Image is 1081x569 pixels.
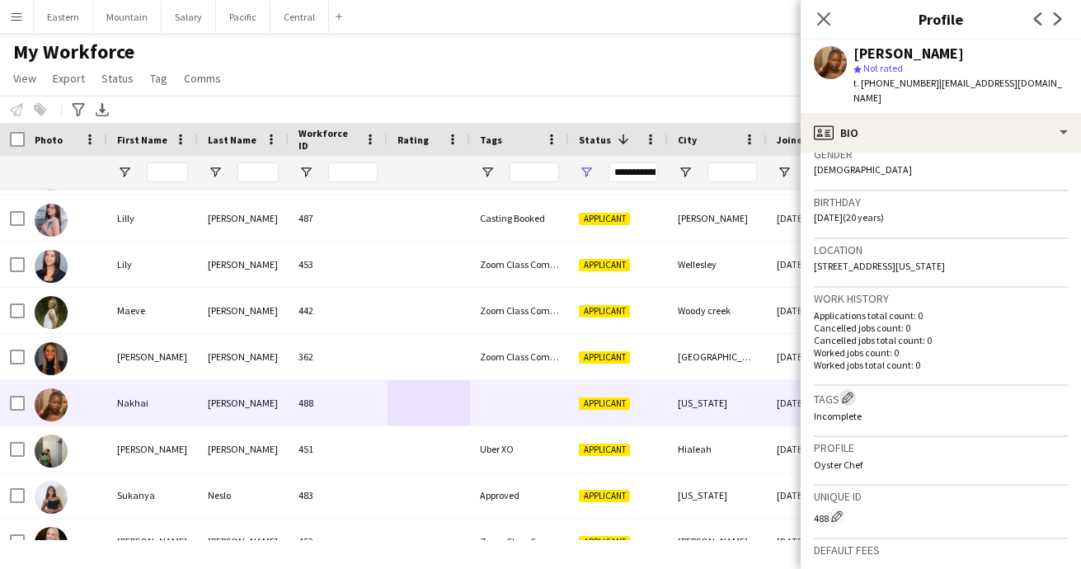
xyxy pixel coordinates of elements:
div: 488 [289,380,388,426]
input: First Name Filter Input [147,162,188,182]
div: [PERSON_NAME] [853,46,964,61]
div: Lily [107,242,198,287]
div: Wellesley [668,242,767,287]
div: Nakhai [107,380,198,426]
h3: Profile [814,440,1068,455]
div: [US_STATE] [668,473,767,518]
a: Export [46,68,92,89]
span: Photo [35,134,63,146]
div: [PERSON_NAME] [668,195,767,241]
a: Status [95,68,140,89]
div: Casting Booked [470,195,569,241]
app-action-btn: Export XLSX [92,100,112,120]
div: Approved [470,473,569,518]
div: Maeve [107,288,198,333]
img: Natalie Alvarado [35,435,68,468]
span: Joined [777,134,809,146]
a: View [7,68,43,89]
div: [PERSON_NAME] [198,519,289,564]
div: [DATE] [767,288,866,333]
span: Export [53,71,85,86]
span: Tag [150,71,167,86]
h3: Default fees [814,543,1068,557]
h3: Work history [814,291,1068,306]
span: | [EMAIL_ADDRESS][DOMAIN_NAME] [853,77,1062,104]
button: Open Filter Menu [117,165,132,180]
span: Applicant [579,259,630,271]
div: [DATE] [767,380,866,426]
input: Last Name Filter Input [237,162,279,182]
h3: Birthday [814,195,1068,209]
span: My Workforce [13,40,134,64]
p: Cancelled jobs total count: 0 [814,334,1068,346]
button: Pacific [216,1,270,33]
h3: Gender [814,147,1068,162]
input: Workforce ID Filter Input [328,162,378,182]
span: City [678,134,697,146]
div: [PERSON_NAME] [107,426,198,472]
div: Sukanya [107,473,198,518]
div: Lilly [107,195,198,241]
h3: Tags [814,389,1068,407]
button: Salary [162,1,216,33]
span: [STREET_ADDRESS][US_STATE] [814,260,945,272]
h3: Location [814,242,1068,257]
span: Applicant [579,444,630,456]
div: 362 [289,334,388,379]
span: Workforce ID [298,127,358,152]
span: Applicant [579,397,630,410]
div: Uber XO [470,426,569,472]
span: Applicant [579,351,630,364]
div: Zoom Class Completed [470,519,569,564]
button: Open Filter Menu [579,165,594,180]
div: [DATE] [767,242,866,287]
img: Sukanya Neslo [35,481,68,514]
span: [DEMOGRAPHIC_DATA] [814,163,912,176]
span: Last Name [208,134,256,146]
div: [US_STATE] [668,380,767,426]
button: Open Filter Menu [208,165,223,180]
button: Mountain [93,1,162,33]
div: [PERSON_NAME] [198,334,289,379]
span: Tags [480,134,502,146]
div: Neslo [198,473,289,518]
span: Comms [184,71,221,86]
span: Status [101,71,134,86]
div: Zoom Class Completed [470,334,569,379]
img: Maeve Sheehan [35,296,68,329]
div: 483 [289,473,388,518]
span: Not rated [863,62,903,74]
button: Eastern [34,1,93,33]
div: [DATE] [767,334,866,379]
span: Rating [397,134,429,146]
span: Applicant [579,305,630,317]
div: [PERSON_NAME] [107,334,198,379]
input: Tags Filter Input [510,162,559,182]
span: Applicant [579,536,630,548]
span: View [13,71,36,86]
div: [DATE] [767,519,866,564]
h3: Unique ID [814,489,1068,504]
div: [DATE] [767,473,866,518]
p: Incomplete [814,410,1068,422]
div: 451 [289,426,388,472]
div: [PERSON_NAME] [198,242,289,287]
div: [DATE] [767,195,866,241]
span: Applicant [579,213,630,225]
div: 452 [289,519,388,564]
span: [DATE] (20 years) [814,211,884,223]
div: [PERSON_NAME] [198,195,289,241]
img: Sundy Zimmermann [35,527,68,560]
div: [PERSON_NAME] [107,519,198,564]
div: 442 [289,288,388,333]
div: Hialeah [668,426,767,472]
button: Central [270,1,329,33]
p: Cancelled jobs count: 0 [814,322,1068,334]
app-action-btn: Advanced filters [68,100,88,120]
span: First Name [117,134,167,146]
p: Worked jobs total count: 0 [814,359,1068,371]
a: Tag [143,68,174,89]
button: Open Filter Menu [777,165,792,180]
img: Marley McCall [35,342,68,375]
button: Open Filter Menu [480,165,495,180]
